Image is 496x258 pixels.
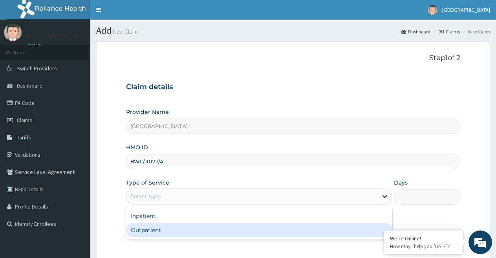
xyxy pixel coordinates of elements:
div: We're Online! [390,235,457,242]
img: User Image [428,5,437,15]
label: Type of Service [126,179,169,187]
a: Dashboard [401,28,430,35]
span: Claims [17,117,32,124]
div: Minimize live chat window [129,4,148,23]
label: HMO ID [126,143,148,151]
textarea: Type your message and hit 'Enter' [4,173,150,201]
p: How may I help you today? [390,243,457,250]
div: Chat with us now [41,44,132,54]
div: Outpatient [126,223,392,237]
img: d_794563401_company_1708531726252_794563401 [15,39,32,59]
p: Step 1 of 2 [126,54,460,62]
span: Switch Providers [17,65,57,72]
p: [GEOGRAPHIC_DATA] [27,32,92,39]
h1: Add [96,26,490,36]
input: Enter HMO ID [126,154,460,169]
li: New Claim [461,28,490,35]
span: Tariffs [17,134,31,141]
span: Dashboard [17,82,42,89]
small: New Claim [112,29,138,35]
label: Days [394,179,408,187]
img: User Image [4,24,22,41]
div: Select type [130,192,161,200]
span: We're online! [46,78,108,157]
div: Inpatient [126,209,392,223]
h3: Claim details [126,83,460,91]
a: Online [27,43,46,48]
label: Provider Name [126,108,169,116]
span: [GEOGRAPHIC_DATA] [442,6,490,13]
a: Claims [439,28,460,35]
